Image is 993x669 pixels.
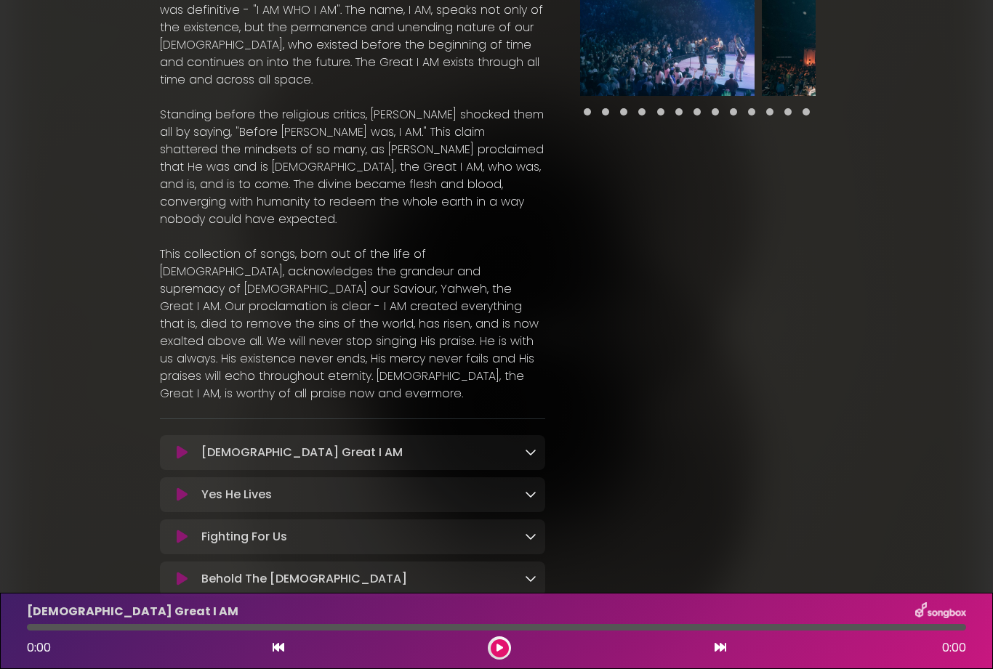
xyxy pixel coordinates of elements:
img: songbox-logo-white.png [915,602,966,621]
p: Fighting For Us [201,528,287,546]
p: Behold The [DEMOGRAPHIC_DATA] [201,570,407,588]
p: This collection of songs, born out of the life of [DEMOGRAPHIC_DATA], acknowledges the grandeur a... [160,246,545,402]
span: 0:00 [27,639,51,656]
p: Standing before the religious critics, [PERSON_NAME] shocked them all by saying, "Before [PERSON_... [160,106,545,228]
p: Yes He Lives [201,486,272,503]
span: 0:00 [942,639,966,657]
p: [DEMOGRAPHIC_DATA] Great I AM [27,603,238,620]
p: [DEMOGRAPHIC_DATA] Great I AM [201,444,403,461]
